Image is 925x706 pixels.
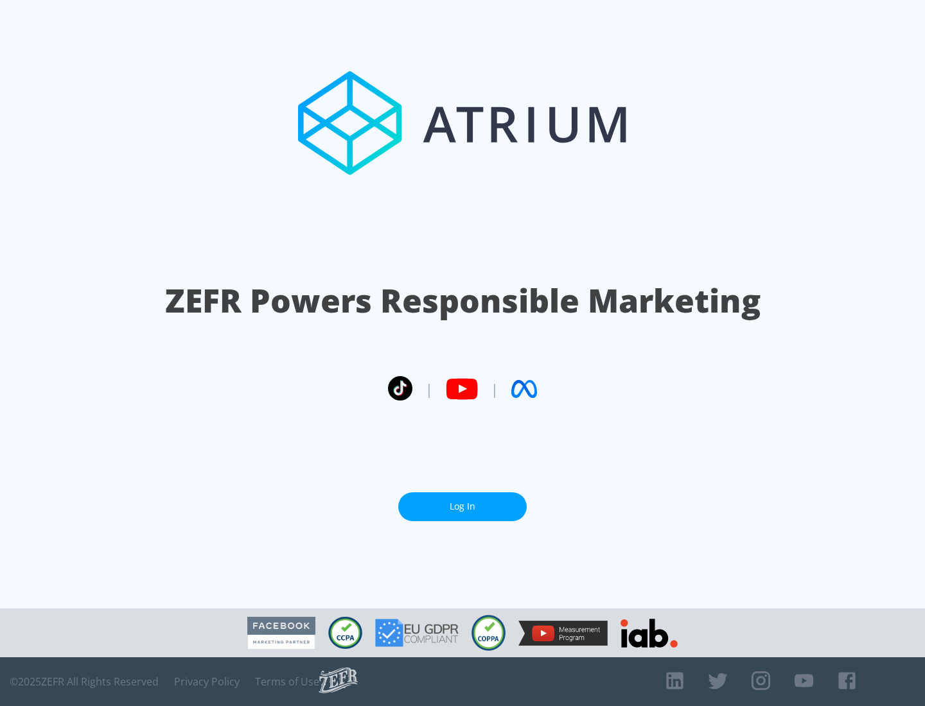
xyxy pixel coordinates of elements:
h1: ZEFR Powers Responsible Marketing [165,279,761,323]
a: Privacy Policy [174,675,240,688]
a: Terms of Use [255,675,319,688]
img: Facebook Marketing Partner [247,617,315,650]
img: IAB [621,619,678,648]
img: COPPA Compliant [471,615,506,651]
span: | [491,379,498,399]
span: | [425,379,433,399]
img: YouTube Measurement Program [518,621,608,646]
img: GDPR Compliant [375,619,459,647]
img: CCPA Compliant [328,617,362,649]
a: Log In [398,492,527,521]
span: © 2025 ZEFR All Rights Reserved [10,675,159,688]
